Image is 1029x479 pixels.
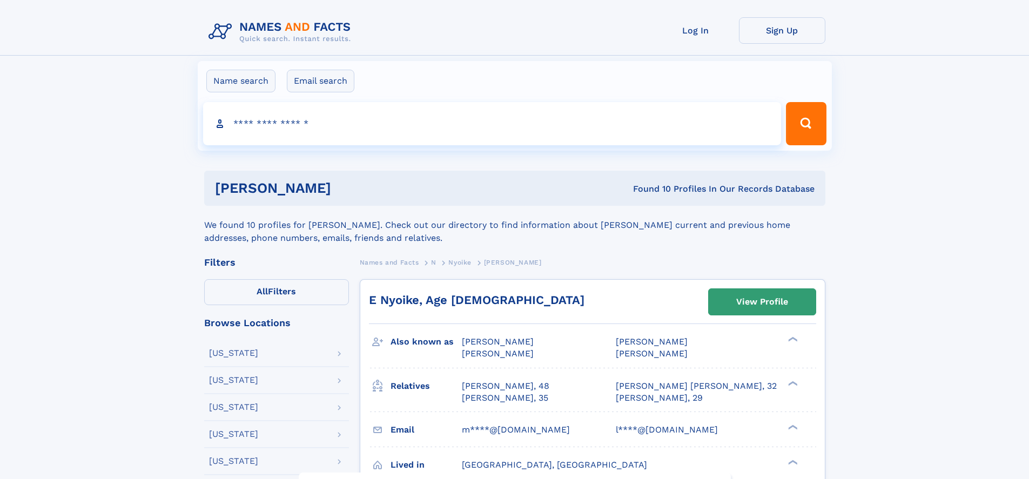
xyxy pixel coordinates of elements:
[204,258,349,267] div: Filters
[209,349,258,357] div: [US_STATE]
[206,70,275,92] label: Name search
[215,181,482,195] h1: [PERSON_NAME]
[391,377,462,395] h3: Relatives
[391,333,462,351] h3: Also known as
[462,348,534,359] span: [PERSON_NAME]
[431,255,436,269] a: N
[616,392,703,404] a: [PERSON_NAME], 29
[616,348,688,359] span: [PERSON_NAME]
[785,423,798,430] div: ❯
[484,259,542,266] span: [PERSON_NAME]
[209,376,258,384] div: [US_STATE]
[287,70,354,92] label: Email search
[482,183,815,195] div: Found 10 Profiles In Our Records Database
[785,380,798,387] div: ❯
[653,17,739,44] a: Log In
[204,318,349,328] div: Browse Locations
[462,392,548,404] a: [PERSON_NAME], 35
[431,259,436,266] span: N
[257,286,268,296] span: All
[391,456,462,474] h3: Lived in
[203,102,782,145] input: search input
[709,289,816,315] a: View Profile
[736,289,788,314] div: View Profile
[209,430,258,438] div: [US_STATE]
[448,259,472,266] span: Nyoike
[204,206,825,245] div: We found 10 profiles for [PERSON_NAME]. Check out our directory to find information about [PERSON...
[360,255,419,269] a: Names and Facts
[448,255,472,269] a: Nyoike
[391,421,462,439] h3: Email
[786,102,826,145] button: Search Button
[209,457,258,465] div: [US_STATE]
[204,17,360,46] img: Logo Names and Facts
[785,336,798,343] div: ❯
[462,336,534,347] span: [PERSON_NAME]
[209,403,258,411] div: [US_STATE]
[616,380,777,392] a: [PERSON_NAME] [PERSON_NAME], 32
[369,293,584,307] a: E Nyoike, Age [DEMOGRAPHIC_DATA]
[204,279,349,305] label: Filters
[739,17,825,44] a: Sign Up
[462,460,647,470] span: [GEOGRAPHIC_DATA], [GEOGRAPHIC_DATA]
[462,380,549,392] a: [PERSON_NAME], 48
[785,458,798,465] div: ❯
[616,336,688,347] span: [PERSON_NAME]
